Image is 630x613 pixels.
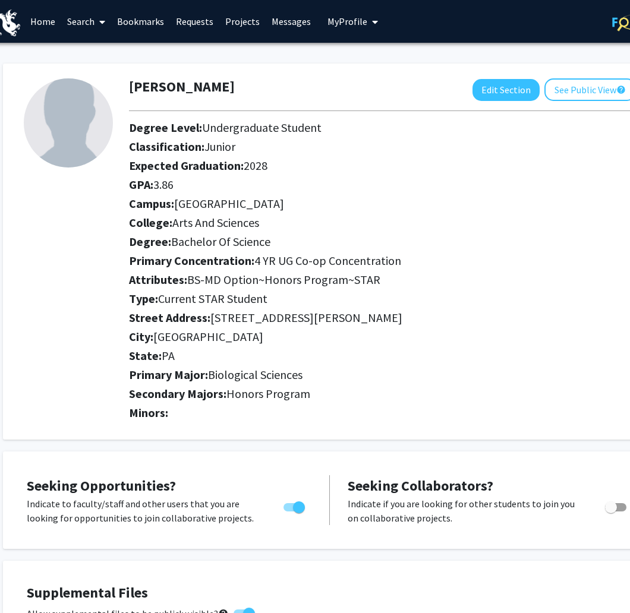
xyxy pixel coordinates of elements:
[61,1,111,42] a: Search
[202,120,322,135] span: Undergraduate Student
[187,272,380,287] span: BS-MD Option~Honors Program~STAR
[472,79,540,101] button: Edit Section
[170,1,219,42] a: Requests
[162,348,175,363] span: PA
[27,476,176,495] span: Seeking Opportunities?
[158,291,267,306] span: Current STAR Student
[254,253,401,268] span: 4 YR UG Co-op Concentration
[24,1,61,42] a: Home
[24,78,113,168] img: Profile Picture
[226,386,310,401] span: Honors Program
[348,497,582,525] p: Indicate if you are looking for other students to join you on collaborative projects.
[174,196,284,211] span: [GEOGRAPHIC_DATA]
[327,15,367,27] span: My Profile
[219,1,266,42] a: Projects
[244,158,267,173] span: 2028
[266,1,317,42] a: Messages
[208,367,303,382] span: Biological Sciences
[129,78,235,96] h1: [PERSON_NAME]
[9,560,51,604] iframe: Chat
[279,497,311,514] div: Toggle
[172,215,259,230] span: Arts And Sciences
[171,234,270,249] span: Bachelor Of Science
[111,1,170,42] a: Bookmarks
[348,476,493,495] span: Seeking Collaborators?
[204,139,235,154] span: Junior
[153,177,174,192] span: 3.86
[210,310,402,325] span: [STREET_ADDRESS][PERSON_NAME]
[616,83,626,97] mat-icon: help
[27,497,261,525] p: Indicate to faculty/staff and other users that you are looking for opportunities to join collabor...
[153,329,263,344] span: [GEOGRAPHIC_DATA]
